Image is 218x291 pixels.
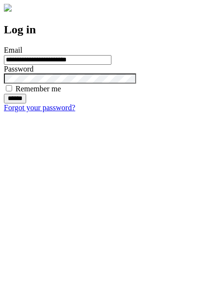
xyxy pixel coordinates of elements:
[4,46,22,54] label: Email
[4,65,33,73] label: Password
[16,85,61,93] label: Remember me
[4,103,75,112] a: Forgot your password?
[4,23,214,36] h2: Log in
[4,4,12,12] img: logo-4e3dc11c47720685a147b03b5a06dd966a58ff35d612b21f08c02c0306f2b779.png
